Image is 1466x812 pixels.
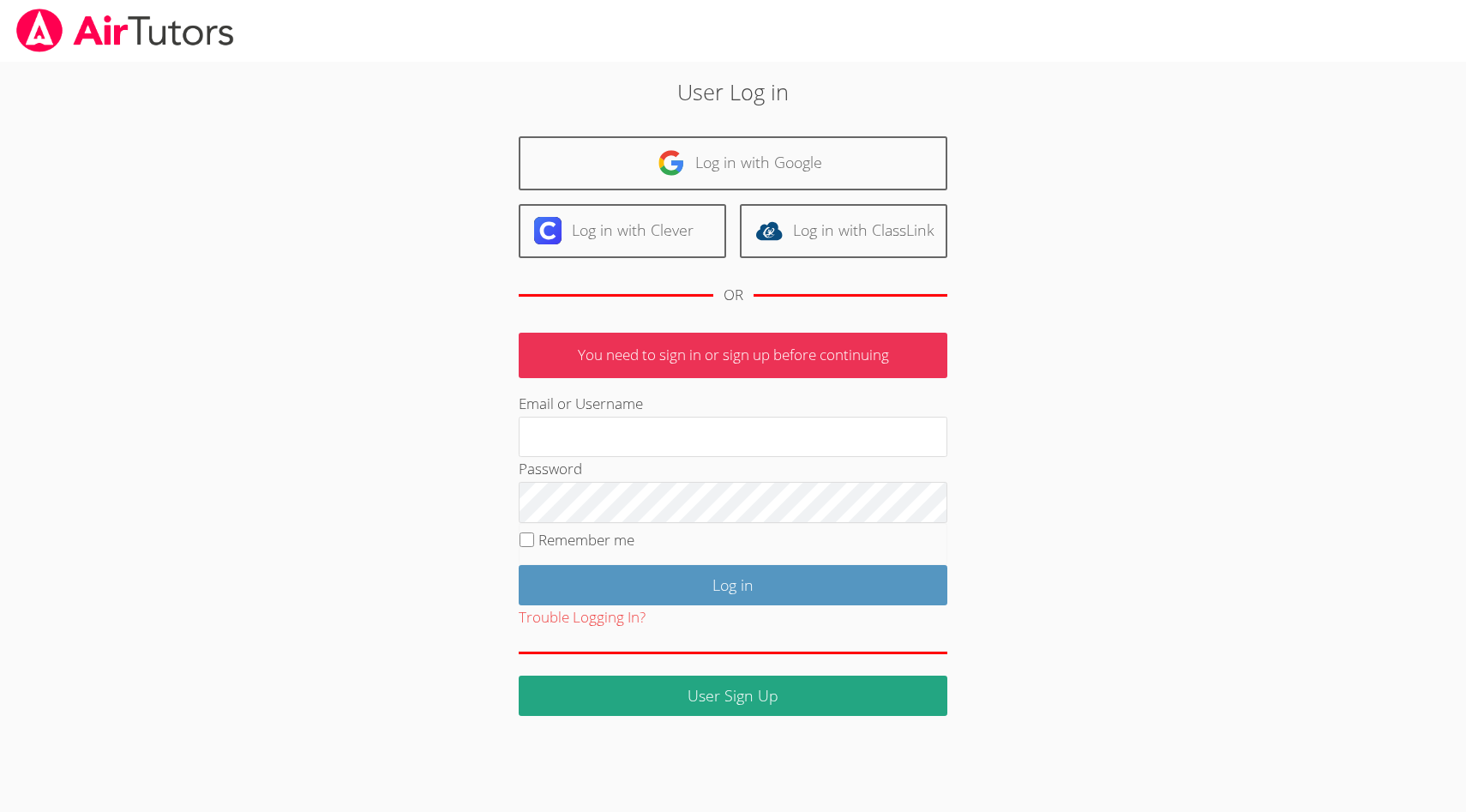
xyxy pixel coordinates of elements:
img: airtutors_banner-c4298cdbf04f3fff15de1276eac7730deb9818008684d7c2e4769d2f7ddbe033.png [15,9,236,52]
img: classlink-logo-d6bb404cc1216ec64c9a2012d9dc4662098be43eaf13dc465df04b49fa7ab582.svg [755,217,783,244]
a: Log in with Google [519,136,947,190]
img: google-logo-50288ca7cdecda66e5e0955fdab243c47b7ad437acaf1139b6f446037453330a.svg [658,149,685,177]
button: Trouble Logging In? [519,605,646,630]
label: Password [519,459,582,478]
label: Remember me [538,530,634,550]
p: You need to sign in or sign up before continuing [519,333,947,378]
a: User Sign Up [519,676,947,716]
input: Log in [519,565,947,605]
a: Log in with Clever [519,204,726,258]
label: Email or Username [519,394,643,413]
img: clever-logo-6eab21bc6e7a338710f1a6ff85c0baf02591cd810cc4098c63d3a4b26e2feb20.svg [534,217,562,244]
h2: User Log in [337,75,1128,108]
a: Log in with ClassLink [740,204,947,258]
div: OR [724,283,743,308]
